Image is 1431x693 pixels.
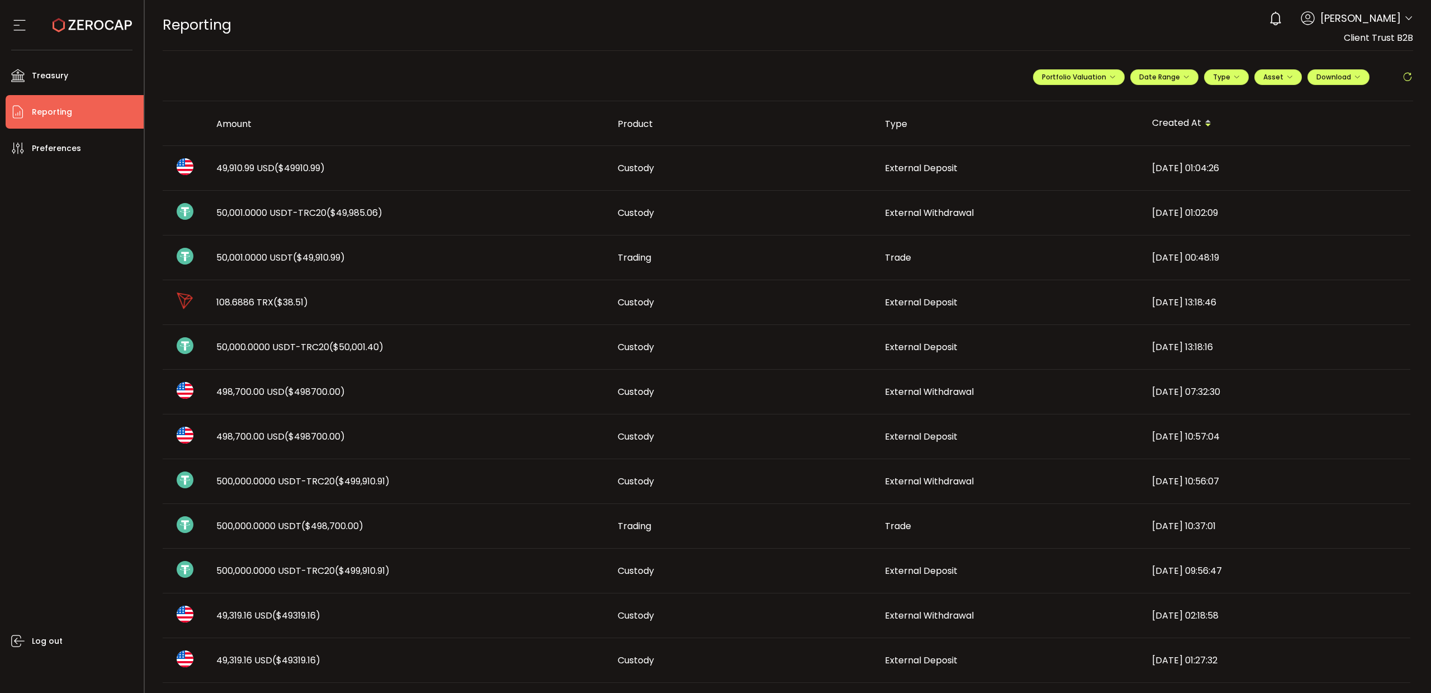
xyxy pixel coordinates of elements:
[32,68,68,84] span: Treasury
[32,140,81,157] span: Preferences
[1033,69,1125,85] button: Portfolio Valuation
[32,104,72,120] span: Reporting
[618,430,654,443] span: Custody
[618,654,654,667] span: Custody
[885,654,958,667] span: External Deposit
[1263,72,1283,82] span: Asset
[1143,654,1410,667] div: [DATE] 01:27:32
[177,606,193,623] img: usd_portfolio.svg
[1213,72,1240,82] span: Type
[1254,69,1302,85] button: Asset
[177,248,193,265] img: usdt_portfolio.svg
[1143,162,1410,175] div: [DATE] 01:04:26
[273,296,308,309] span: ($38.51)
[177,561,193,578] img: usdt_portfolio.svg
[885,341,958,353] span: External Deposit
[885,475,974,488] span: External Withdrawal
[885,520,911,532] span: Trade
[177,337,193,354] img: usdt_portfolio.svg
[177,203,193,220] img: usdt_portfolio.svg
[1042,72,1116,82] span: Portfolio Valuation
[216,296,308,309] span: 108.6886 TRX
[876,117,1143,130] div: Type
[609,117,876,130] div: Product
[216,251,345,264] span: 50,001.0000 USDT
[1143,564,1410,577] div: [DATE] 09:56:47
[216,385,345,398] span: 498,700.00 USD
[335,564,390,577] span: ($499,910.91)
[618,564,654,577] span: Custody
[216,520,363,532] span: 500,000.0000 USDT
[885,430,958,443] span: External Deposit
[618,251,651,264] span: Trading
[177,650,193,667] img: usd_portfolio.svg
[618,609,654,622] span: Custody
[272,654,320,667] span: ($49319.16)
[177,293,193,309] img: trx_portfolio.png
[216,609,320,622] span: 49,319.16 USD
[177,427,193,444] img: usd_portfolio.svg
[885,206,974,219] span: External Withdrawal
[1204,69,1249,85] button: Type
[285,385,345,398] span: ($498700.00)
[1143,114,1410,133] div: Created At
[207,117,609,130] div: Amount
[335,475,390,488] span: ($499,910.91)
[216,475,390,488] span: 500,000.0000 USDT-TRC20
[618,385,654,398] span: Custody
[216,430,345,443] span: 498,700.00 USD
[329,341,383,353] span: ($50,001.40)
[1143,520,1410,532] div: [DATE] 10:37:01
[177,158,193,175] img: usd_portfolio.svg
[177,382,193,399] img: usd_portfolio.svg
[1139,72,1190,82] span: Date Range
[1307,69,1370,85] button: Download
[216,162,325,175] span: 49,910.99 USD
[216,564,390,577] span: 500,000.0000 USDT-TRC20
[1320,11,1401,26] span: [PERSON_NAME]
[1143,341,1410,353] div: [DATE] 13:18:16
[216,206,382,219] span: 50,001.0000 USDT-TRC20
[1143,206,1410,219] div: [DATE] 01:02:09
[1143,430,1410,443] div: [DATE] 10:57:04
[618,475,654,488] span: Custody
[1130,69,1198,85] button: Date Range
[885,609,974,622] span: External Withdrawal
[32,633,63,649] span: Log out
[1143,385,1410,398] div: [DATE] 07:32:30
[618,520,651,532] span: Trading
[177,472,193,488] img: usdt_portfolio.svg
[885,251,911,264] span: Trade
[618,296,654,309] span: Custody
[177,516,193,533] img: usdt_portfolio.svg
[885,296,958,309] span: External Deposit
[216,654,320,667] span: 49,319.16 USD
[326,206,382,219] span: ($49,985.06)
[301,520,363,532] span: ($498,700.00)
[885,564,958,577] span: External Deposit
[885,385,974,398] span: External Withdrawal
[1143,296,1410,309] div: [DATE] 13:18:46
[163,15,231,35] span: Reporting
[285,430,345,443] span: ($498700.00)
[272,609,320,622] span: ($49319.16)
[618,341,654,353] span: Custody
[1143,251,1410,264] div: [DATE] 00:48:19
[293,251,345,264] span: ($49,910.99)
[1316,72,1361,82] span: Download
[1344,31,1413,44] span: Client Trust B2B
[216,341,383,353] span: 50,000.0000 USDT-TRC20
[1375,639,1431,693] iframe: Chat Widget
[1143,609,1410,622] div: [DATE] 02:18:58
[885,162,958,175] span: External Deposit
[1143,475,1410,488] div: [DATE] 10:56:07
[618,162,654,175] span: Custody
[618,206,654,219] span: Custody
[274,162,325,175] span: ($49910.99)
